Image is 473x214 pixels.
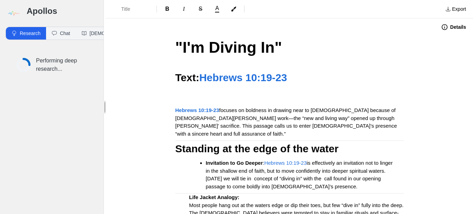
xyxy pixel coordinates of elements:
a: Hebrews 10:19-23 [199,72,287,83]
button: A [209,4,225,14]
span: B [165,6,169,12]
button: Format Italics [176,3,191,15]
button: Format Bold [160,3,175,15]
iframe: Drift Widget Chat Controller [438,179,465,206]
span: Text: [175,72,199,83]
button: Chat [46,27,76,40]
strong: Life Jacket Analogy: [189,194,239,200]
span: S [199,6,203,12]
a: Hebrews 10:19-23 [175,107,219,113]
a: Hebrews 10:19-23 [264,160,307,166]
span: : [263,160,264,166]
button: Research [6,27,46,40]
span: Standing at the edge of the water [175,143,339,154]
button: [DEMOGRAPHIC_DATA] [76,27,150,40]
span: focuses on boldness in drawing near to [DEMOGRAPHIC_DATA] because of [DEMOGRAPHIC_DATA][PERSON_NA... [175,107,398,137]
span: Title [121,6,145,12]
span: A [215,6,219,11]
img: logo [6,6,21,21]
button: Format Strikethrough [193,3,208,15]
button: Formatting Options [109,3,154,15]
strong: Invitation to Go Deeper [206,160,263,166]
h3: Apollos [27,6,98,17]
p: Performing deep research... [36,57,87,73]
span: I [183,6,185,12]
span: "I'm Diving In" [175,38,282,56]
button: Details [437,22,470,33]
button: Export [441,3,470,15]
span: is effectively an invitation not to linger in the shallow end of faith, but to move confidently i... [206,160,394,189]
